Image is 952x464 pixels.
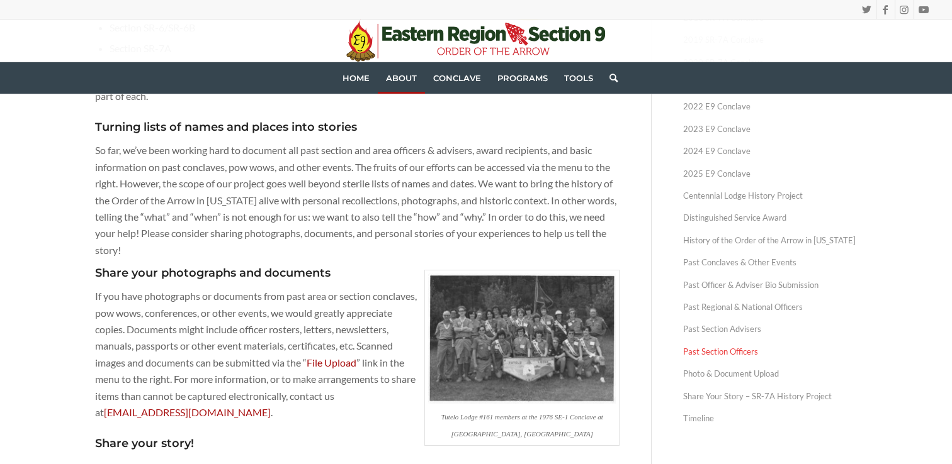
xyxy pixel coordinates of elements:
a: 2022 E9 Conclave [683,96,857,118]
span: Programs [497,73,548,83]
p: So far, we’ve been working hard to document all past section and area officers & advisers, award ... [95,142,620,258]
a: Past Section Officers [683,341,857,363]
a: Timeline [683,407,857,429]
h4: Share your story! [95,438,620,450]
a: Search [601,62,618,94]
p: Tutelo Lodge #161 members at the 1976 SE-1 Conclave at [GEOGRAPHIC_DATA], [GEOGRAPHIC_DATA] [425,407,619,445]
a: Past Conclaves & Other Events [683,251,857,273]
a: Photo & Document Upload [683,363,857,385]
a: File Upload [307,356,356,368]
a: Centennial Lodge History Project [683,185,857,207]
a: History of the Order of the Arrow in [US_STATE] [683,229,857,251]
h4: Turning lists of names and places into stories [95,121,620,134]
a: Home [334,62,378,94]
a: Tools [556,62,601,94]
span: Conclave [433,73,481,83]
a: Distinguished Service Award [683,207,857,229]
h4: Share your photographs and documents [95,267,620,280]
a: Conclave [425,62,489,94]
a: [EMAIL_ADDRESS][DOMAIN_NAME] [104,406,271,418]
a: 2024 E9 Conclave [683,140,857,162]
p: If you have photographs or documents from past area or section conclaves, pow wows, conferences, ... [95,288,620,421]
a: Share Your Story – SR-7A History Project [683,385,857,407]
span: About [386,73,417,83]
a: Past Section Advisers [683,318,857,340]
a: Past Regional & National Officers [683,296,857,318]
span: Home [343,73,370,83]
a: Past Officer & Adviser Bio Submission [683,274,857,296]
span: Tools [564,73,593,83]
a: 2023 E9 Conclave [683,118,857,140]
a: 2025 E9 Conclave [683,163,857,185]
a: Programs [489,62,556,94]
a: About [378,62,425,94]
